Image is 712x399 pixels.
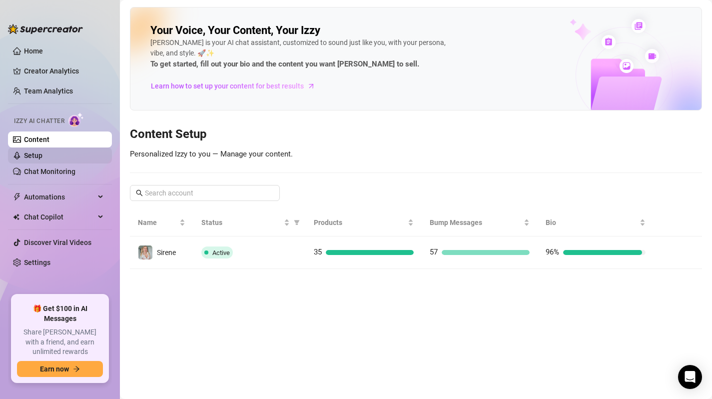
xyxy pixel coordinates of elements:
[130,126,702,142] h3: Content Setup
[40,365,69,373] span: Earn now
[212,249,230,256] span: Active
[24,135,49,143] a: Content
[150,78,323,94] a: Learn how to set up your content for best results
[13,193,21,201] span: thunderbolt
[314,217,406,228] span: Products
[150,23,320,37] h2: Your Voice, Your Content, Your Izzy
[130,149,293,158] span: Personalized Izzy to you — Manage your content.
[130,209,193,236] th: Name
[24,238,91,246] a: Discover Viral Videos
[138,217,177,228] span: Name
[24,167,75,175] a: Chat Monitoring
[151,80,304,91] span: Learn how to set up your content for best results
[24,63,104,79] a: Creator Analytics
[24,87,73,95] a: Team Analytics
[68,112,84,127] img: AI Chatter
[292,215,302,230] span: filter
[678,365,702,389] div: Open Intercom Messenger
[422,209,538,236] th: Bump Messages
[136,189,143,196] span: search
[150,59,419,68] strong: To get started, fill out your bio and the content you want [PERSON_NAME] to sell.
[314,247,322,256] span: 35
[201,217,281,228] span: Status
[24,47,43,55] a: Home
[547,8,702,110] img: ai-chatter-content-library-cLFOSyPT.png
[17,361,103,377] button: Earn nowarrow-right
[17,304,103,323] span: 🎁 Get $100 in AI Messages
[24,189,95,205] span: Automations
[430,217,522,228] span: Bump Messages
[157,248,176,256] span: Sirene
[546,217,638,228] span: Bio
[24,258,50,266] a: Settings
[24,151,42,159] a: Setup
[14,116,64,126] span: Izzy AI Chatter
[538,209,654,236] th: Bio
[306,81,316,91] span: arrow-right
[13,213,19,220] img: Chat Copilot
[546,247,559,256] span: 96%
[24,209,95,225] span: Chat Copilot
[430,247,438,256] span: 57
[73,365,80,372] span: arrow-right
[138,245,152,259] img: Sirene
[193,209,305,236] th: Status
[8,24,83,34] img: logo-BBDzfeDw.svg
[306,209,422,236] th: Products
[145,187,266,198] input: Search account
[17,327,103,357] span: Share [PERSON_NAME] with a friend, and earn unlimited rewards
[294,219,300,225] span: filter
[150,37,450,70] div: [PERSON_NAME] is your AI chat assistant, customized to sound just like you, with your persona, vi...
